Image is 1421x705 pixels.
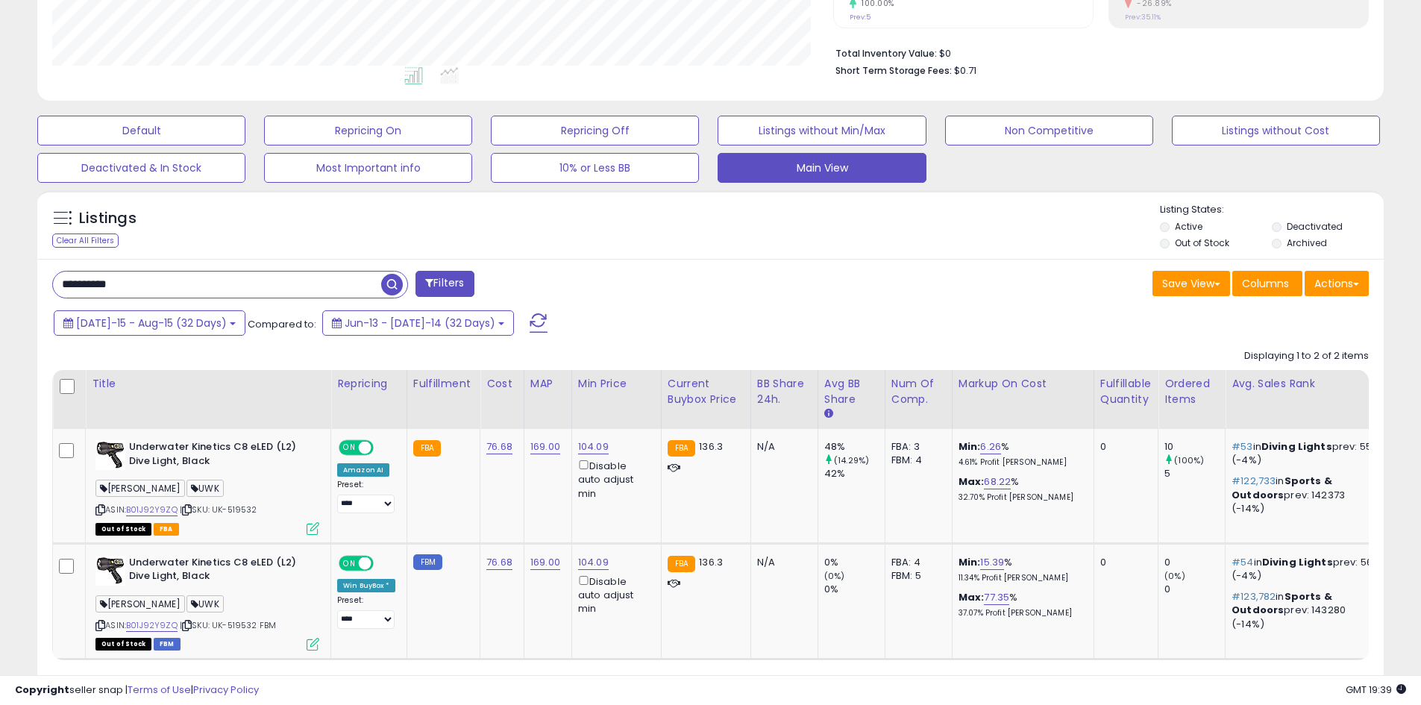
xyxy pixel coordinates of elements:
[1232,474,1378,516] p: in prev: 142373 (-14%)
[1232,589,1276,604] span: #123,782
[154,638,181,651] span: FBM
[824,376,879,407] div: Avg BB Share
[337,480,395,513] div: Preset:
[530,555,560,570] a: 169.00
[54,310,245,336] button: [DATE]-15 - Aug-15 (32 Days)
[1232,271,1302,296] button: Columns
[126,619,178,632] a: B01J92Y9ZQ
[891,556,941,569] div: FBA: 4
[959,439,981,454] b: Min:
[578,457,650,501] div: Disable auto adjust min
[757,440,806,454] div: N/A
[15,683,259,698] div: seller snap | |
[959,475,1082,503] div: %
[180,619,276,631] span: | SKU: UK-519532 FBM
[340,557,359,569] span: ON
[1242,276,1289,291] span: Columns
[186,595,224,612] span: UWK
[530,439,560,454] a: 169.00
[95,595,185,612] span: [PERSON_NAME]
[15,683,69,697] strong: Copyright
[337,595,395,629] div: Preset:
[264,153,472,183] button: Most Important info
[959,492,1082,503] p: 32.70% Profit [PERSON_NAME]
[413,440,441,457] small: FBA
[491,116,699,145] button: Repricing Off
[1174,454,1204,466] small: (100%)
[126,504,178,516] a: B01J92Y9ZQ
[668,376,744,407] div: Current Buybox Price
[345,316,495,330] span: Jun-13 - [DATE]-14 (32 Days)
[757,556,806,569] div: N/A
[891,376,946,407] div: Num of Comp.
[95,556,319,649] div: ASIN:
[959,555,981,569] b: Min:
[1287,236,1327,249] label: Archived
[1164,556,1225,569] div: 0
[835,47,937,60] b: Total Inventory Value:
[264,116,472,145] button: Repricing On
[95,638,151,651] span: All listings that are currently out of stock and unavailable for purchase on Amazon
[371,557,395,569] span: OFF
[891,569,941,583] div: FBM: 5
[959,440,1082,468] div: %
[824,407,833,421] small: Avg BB Share.
[128,683,191,697] a: Terms of Use
[980,555,1004,570] a: 15.39
[891,454,941,467] div: FBM: 4
[1305,271,1369,296] button: Actions
[1232,474,1332,501] span: Sports & Outdoors
[835,64,952,77] b: Short Term Storage Fees:
[699,555,723,569] span: 136.3
[959,591,1082,618] div: %
[337,463,389,477] div: Amazon AI
[959,474,985,489] b: Max:
[959,573,1082,583] p: 11.34% Profit [PERSON_NAME]
[959,590,985,604] b: Max:
[980,439,1001,454] a: 6.26
[248,317,316,331] span: Compared to:
[1175,220,1202,233] label: Active
[959,608,1082,618] p: 37.07% Profit [PERSON_NAME]
[952,370,1094,429] th: The percentage added to the cost of goods (COGS) that forms the calculator for Min & Max prices.
[1287,220,1343,233] label: Deactivated
[1175,236,1229,249] label: Out of Stock
[92,376,324,392] div: Title
[1232,590,1378,631] p: in prev: 143280 (-14%)
[1232,474,1276,488] span: #122,733
[1152,271,1230,296] button: Save View
[1164,570,1185,582] small: (0%)
[413,376,474,392] div: Fulfillment
[79,208,137,229] h5: Listings
[530,376,565,392] div: MAP
[1232,376,1383,392] div: Avg. Sales Rank
[76,316,227,330] span: [DATE]-15 - Aug-15 (32 Days)
[1232,589,1332,617] span: Sports & Outdoors
[1100,556,1146,569] div: 0
[180,504,257,516] span: | SKU: UK-519532
[824,570,845,582] small: (0%)
[486,555,512,570] a: 76.68
[1100,376,1152,407] div: Fulfillable Quantity
[486,439,512,454] a: 76.68
[186,480,224,497] span: UWK
[959,457,1082,468] p: 4.61% Profit [PERSON_NAME]
[1164,583,1225,596] div: 0
[154,523,179,536] span: FBA
[1164,440,1225,454] div: 10
[1232,556,1378,583] p: in prev: 56 (-4%)
[578,439,609,454] a: 104.09
[1232,439,1252,454] span: #53
[835,43,1358,61] li: $0
[37,153,245,183] button: Deactivated & In Stock
[578,573,650,616] div: Disable auto adjust min
[1232,440,1378,467] p: in prev: 55 (-4%)
[1262,555,1333,569] span: Diving Lights
[954,63,976,78] span: $0.71
[824,556,885,569] div: 0%
[95,440,125,470] img: 51Xtu-fIUOL._SL40_.jpg
[578,555,609,570] a: 104.09
[1261,439,1332,454] span: Diving Lights
[1346,683,1406,697] span: 2025-09-17 19:39 GMT
[850,13,871,22] small: Prev: 5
